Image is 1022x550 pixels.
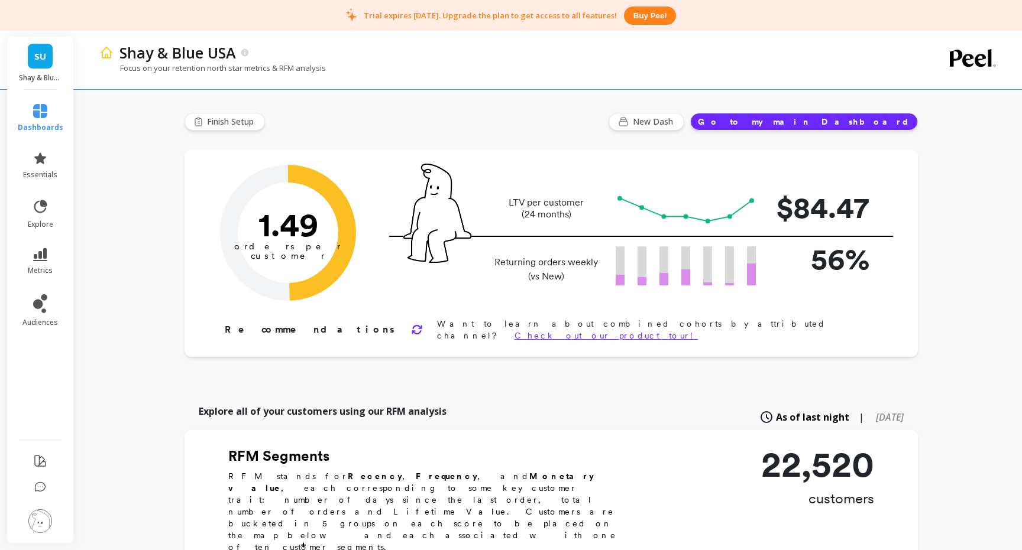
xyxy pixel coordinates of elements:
[18,123,63,132] span: dashboards
[23,170,57,180] span: essentials
[761,447,874,482] p: 22,520
[185,113,265,131] button: Finish Setup
[859,410,864,424] span: |
[624,6,676,25] button: Buy peel
[416,471,477,481] b: Frequency
[876,411,904,424] span: [DATE]
[364,10,617,21] p: Trial expires [DATE]. Upgrade the plan to get access to all features!
[491,255,601,284] p: Returning orders weekly (vs New)
[234,241,342,252] tspan: orders per
[19,73,62,83] p: Shay & Blue USA
[225,323,397,337] p: Recommendations
[28,509,52,533] img: profile picture
[775,185,869,230] p: $84.47
[28,220,53,229] span: explore
[775,237,869,281] p: 56%
[199,404,447,418] p: Explore all of your customers using our RFM analysis
[515,331,698,340] a: Check out our product tour!
[437,318,880,341] p: Want to learn about combined cohorts by attributed channel?
[403,164,471,263] img: pal seatted on line
[99,63,326,73] p: Focus on your retention north star metrics & RFM analysis
[761,489,874,508] p: customers
[633,116,677,128] span: New Dash
[251,250,326,261] tspan: customer
[491,197,601,220] p: LTV per customer (24 months)
[258,205,318,244] text: 1.49
[348,471,402,481] b: Recency
[34,50,46,63] span: SU
[690,113,918,131] button: Go to my main Dashboard
[99,45,114,60] img: header icon
[609,113,684,131] button: New Dash
[776,410,849,424] span: As of last night
[119,43,236,63] p: Shay & Blue USA
[228,447,630,466] h2: RFM Segments
[207,116,257,128] span: Finish Setup
[28,266,53,275] span: metrics
[22,318,58,327] span: audiences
